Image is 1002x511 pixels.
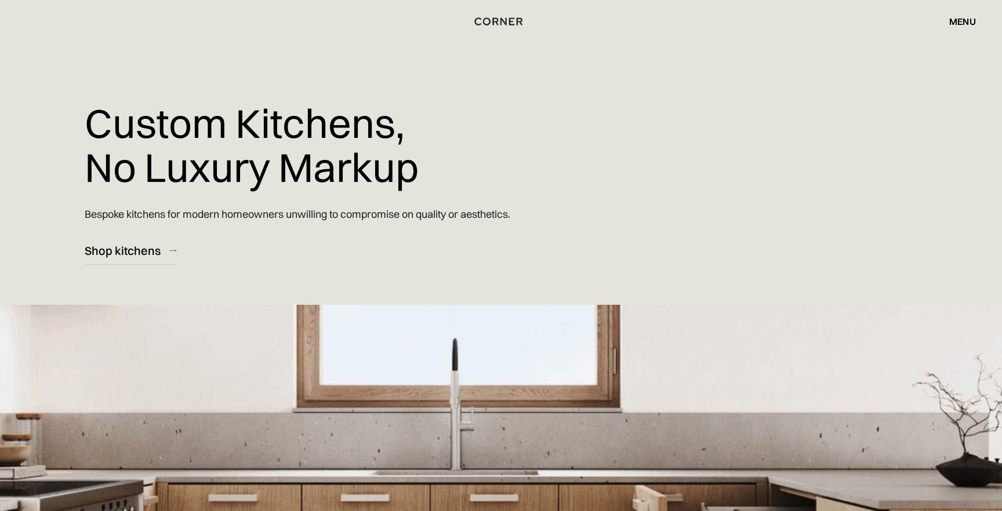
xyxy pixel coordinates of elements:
[938,12,976,31] div: menu
[85,236,176,265] a: Shop kitchens
[85,93,419,198] h1: Custom Kitchens, No Luxury Markup
[85,198,510,231] p: Bespoke kitchens for modern homeowners unwilling to compromise on quality or aesthetics.
[463,14,539,29] a: home
[949,17,976,26] div: menu
[85,243,161,258] div: Shop kitchens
